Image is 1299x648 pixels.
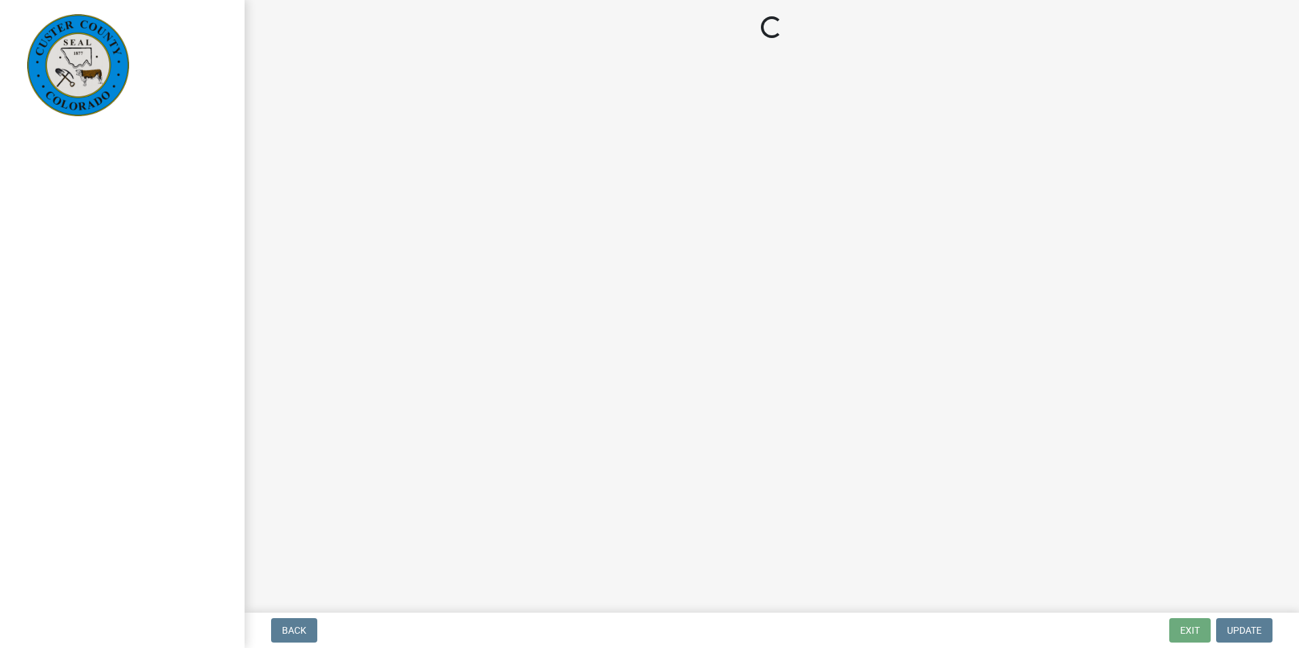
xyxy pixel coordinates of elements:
img: Custer County, Colorado [27,14,129,116]
button: Exit [1169,618,1211,643]
span: Update [1227,625,1262,636]
button: Back [271,618,317,643]
button: Update [1216,618,1273,643]
span: Back [282,625,306,636]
